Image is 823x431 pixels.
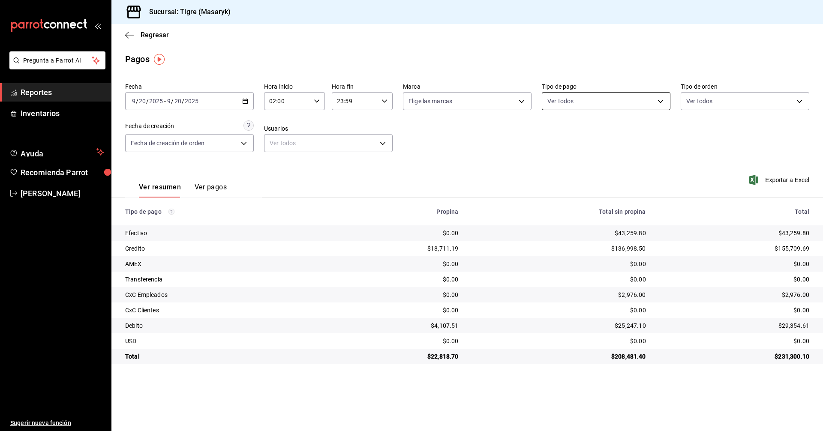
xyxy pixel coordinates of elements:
[125,229,320,237] div: Efectivo
[164,98,166,105] span: -
[154,54,165,65] img: Tooltip marker
[660,337,809,345] div: $0.00
[138,98,146,105] input: --
[472,260,646,268] div: $0.00
[125,53,150,66] div: Pagos
[686,97,712,105] span: Ver todos
[334,229,459,237] div: $0.00
[403,84,532,90] label: Marca
[21,188,104,199] span: [PERSON_NAME]
[332,84,393,90] label: Hora fin
[660,352,809,361] div: $231,300.10
[94,22,101,29] button: open_drawer_menu
[264,84,325,90] label: Hora inicio
[174,98,182,105] input: --
[334,306,459,314] div: $0.00
[171,98,174,105] span: /
[146,98,149,105] span: /
[142,7,231,17] h3: Sucursal: Tigre (Masaryk)
[125,31,169,39] button: Regresar
[136,98,138,105] span: /
[125,352,320,361] div: Total
[660,208,809,215] div: Total
[141,31,169,39] span: Regresar
[472,337,646,345] div: $0.00
[264,126,393,132] label: Usuarios
[472,244,646,253] div: $136,998.50
[21,87,104,98] span: Reportes
[660,275,809,284] div: $0.00
[125,260,320,268] div: AMEX
[660,229,809,237] div: $43,259.80
[125,275,320,284] div: Transferencia
[334,275,459,284] div: $0.00
[139,183,181,198] button: Ver resumen
[132,98,136,105] input: --
[472,290,646,299] div: $2,976.00
[547,97,574,105] span: Ver todos
[334,321,459,330] div: $4,107.51
[264,134,393,152] div: Ver todos
[167,98,171,105] input: --
[472,208,646,215] div: Total sin propina
[168,209,174,215] svg: Los pagos realizados con Pay y otras terminales son montos brutos.
[660,244,809,253] div: $155,709.69
[125,337,320,345] div: USD
[139,183,227,198] div: navigation tabs
[472,306,646,314] div: $0.00
[125,208,320,215] div: Tipo de pago
[23,56,92,65] span: Pregunta a Parrot AI
[660,321,809,330] div: $29,354.61
[125,122,174,131] div: Fecha de creación
[125,321,320,330] div: Debito
[195,183,227,198] button: Ver pagos
[21,108,104,119] span: Inventarios
[21,147,93,157] span: Ayuda
[334,352,459,361] div: $22,818.70
[660,290,809,299] div: $2,976.00
[125,84,254,90] label: Fecha
[472,352,646,361] div: $208,481.40
[408,97,452,105] span: Elige las marcas
[472,321,646,330] div: $25,247.10
[334,337,459,345] div: $0.00
[6,62,105,71] a: Pregunta a Parrot AI
[184,98,199,105] input: ----
[10,419,104,428] span: Sugerir nueva función
[182,98,184,105] span: /
[472,275,646,284] div: $0.00
[9,51,105,69] button: Pregunta a Parrot AI
[472,229,646,237] div: $43,259.80
[125,290,320,299] div: CxC Empleados
[334,260,459,268] div: $0.00
[125,244,320,253] div: Credito
[149,98,163,105] input: ----
[131,139,204,147] span: Fecha de creación de orden
[125,306,320,314] div: CxC Clientes
[542,84,670,90] label: Tipo de pago
[751,175,809,185] button: Exportar a Excel
[334,208,459,215] div: Propina
[21,167,104,178] span: Recomienda Parrot
[681,84,809,90] label: Tipo de orden
[660,306,809,314] div: $0.00
[334,290,459,299] div: $0.00
[660,260,809,268] div: $0.00
[334,244,459,253] div: $18,711.19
